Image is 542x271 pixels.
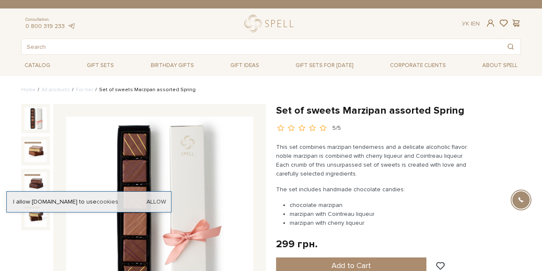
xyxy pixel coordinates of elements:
a: Gift sets [83,59,117,72]
a: For her [76,87,93,93]
a: Allow [147,198,166,206]
img: Set of sweets Marzipan assorted Spring [25,172,47,194]
li: marzipan with cherry liqueur [290,218,475,227]
img: Set of sweets Marzipan assorted Spring [25,205,47,227]
a: About Spell [479,59,521,72]
span: Consultation: [25,17,75,22]
a: All products [41,87,70,93]
a: Catalog [21,59,54,72]
img: Set of sweets Marzipan assorted Spring [25,140,47,162]
a: Birthday gifts [147,59,197,72]
a: logo [244,15,297,32]
div: I allow [DOMAIN_NAME] to use [7,198,171,206]
p: The set includes handmade chocolate candies: [276,185,475,194]
li: marzipan with Cointreau liqueur [290,210,475,218]
img: Set of sweets Marzipan assorted Spring [25,107,47,129]
input: Search [22,39,501,54]
a: Ук [462,20,469,27]
p: This set combines marzipan tenderness and a delicate alcoholic flavor: noble marzipan is combined... [276,142,475,178]
a: Gift sets for [DATE] [292,58,357,73]
li: chocolate marzipan [290,201,475,210]
div: 299 грн. [276,237,318,251]
span: | [471,20,472,27]
div: 5/5 [332,124,341,132]
button: Search [501,39,520,54]
li: Set of sweets Marzipan assorted Spring [93,86,196,94]
a: Home [21,87,36,93]
a: Gift ideas [227,59,263,72]
a: telegram [67,22,75,30]
a: Corporate clients [387,58,449,73]
span: Add to Cart [332,261,371,270]
div: En [462,20,480,28]
h1: Set of sweets Marzipan assorted Spring [276,104,521,117]
a: 0 800 319 233 [25,22,65,30]
a: cookies [97,198,118,205]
